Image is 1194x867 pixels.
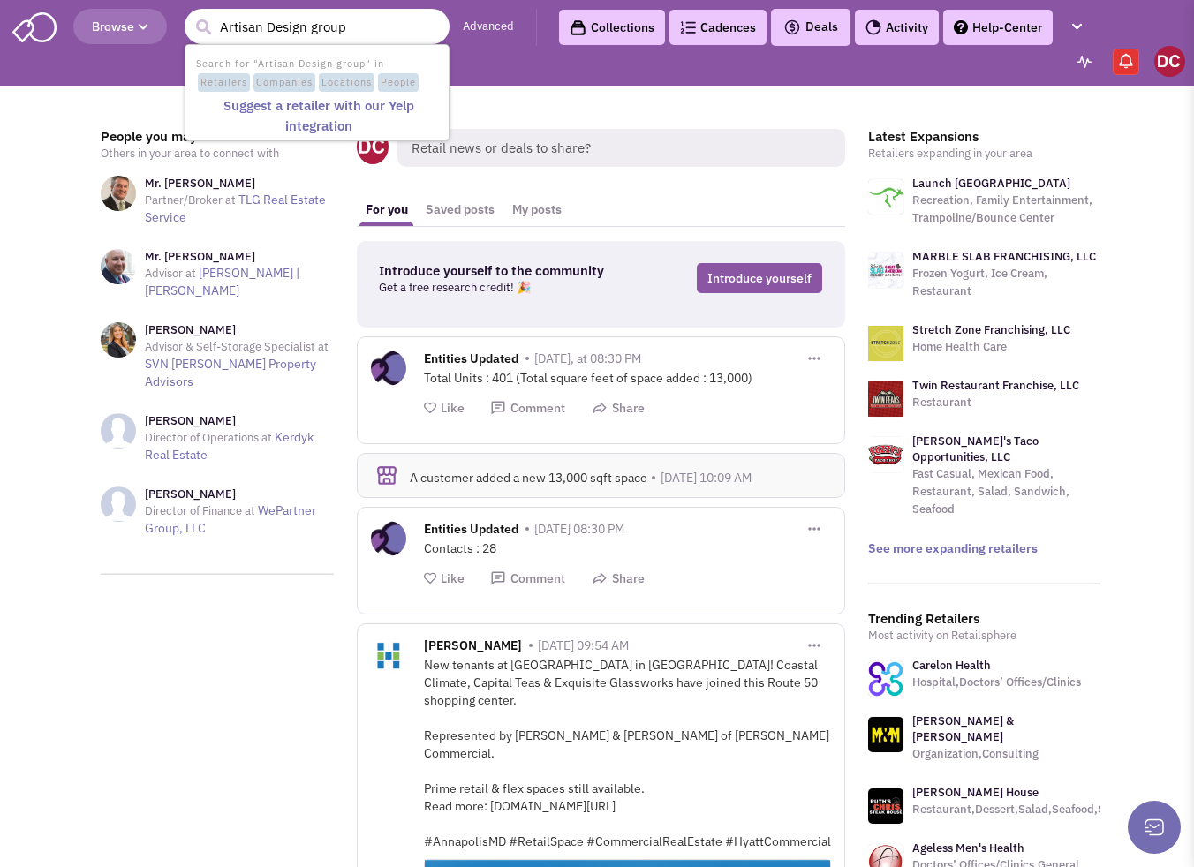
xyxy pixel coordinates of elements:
img: logo [868,437,903,472]
span: Advisor at [145,266,196,281]
img: NoImageAvailable1.jpg [101,486,136,522]
div: Total Units : 401 (Total square feet of space added : 13,000) [424,369,831,387]
input: Search [185,9,450,44]
a: Ageless Men's Health [912,841,1024,856]
p: Restaurant,Dessert,Salad,Seafood,Soup,Steakhouse [912,801,1190,818]
img: icon-collection-lavender-black.svg [570,19,586,36]
a: Saved posts [417,193,503,226]
h3: [PERSON_NAME] [145,322,334,338]
li: Search for "Artisan Design group" in [187,53,447,94]
button: Share [592,400,645,417]
a: Introduce yourself [697,263,822,293]
button: Comment [490,400,565,417]
h3: [PERSON_NAME] [145,413,334,429]
span: Companies [253,73,315,93]
button: Browse [73,9,167,44]
a: Collections [559,10,665,45]
img: SmartAdmin [12,9,57,42]
a: [PERSON_NAME]'s Taco Opportunities, LLC [912,433,1039,464]
a: Carelon Health [912,658,991,673]
button: Comment [490,570,565,587]
h3: Introduce yourself to the community [379,263,629,279]
a: See more expanding retailers [868,540,1038,556]
img: www.forthepeople.com [868,717,903,752]
span: [PERSON_NAME] [424,637,522,658]
h3: People you may know [101,129,334,145]
button: Share [592,570,645,587]
img: icon-deals.svg [783,17,801,38]
button: Deals [778,16,843,39]
p: Restaurant [912,394,1079,411]
a: WePartner Group, LLC [145,502,316,536]
h3: [PERSON_NAME] [145,486,334,502]
p: Others in your area to connect with [101,145,334,162]
span: Partner/Broker at [145,192,236,207]
img: logo [868,326,903,361]
a: Stretch Zone Franchising, LLC [912,322,1070,337]
span: Like [441,570,465,586]
span: Browse [92,19,148,34]
img: David Conn [1154,46,1185,77]
span: Director of Operations at [145,430,272,445]
b: Suggest a retailer with our Yelp integration [223,97,414,134]
span: [DATE], at 08:30 PM [534,351,641,366]
a: Advanced [463,19,514,35]
span: Locations [319,73,374,93]
h3: Mr. [PERSON_NAME] [145,249,334,265]
span: [DATE] 09:54 AM [538,637,629,653]
span: Director of Finance at [145,503,255,518]
p: Retailers expanding in your area [868,145,1101,162]
img: logo [868,179,903,215]
img: Activity.png [865,19,881,35]
img: Cadences_logo.png [680,21,696,34]
p: Recreation, Family Entertainment, Trampoline/Bounce Center [912,192,1101,227]
h3: Trending Retailers [868,611,1101,627]
span: [DATE] 10:09 AM [661,470,752,486]
a: Launch [GEOGRAPHIC_DATA] [912,176,1070,191]
a: [PERSON_NAME] | [PERSON_NAME] [145,265,299,298]
div: New tenants at [GEOGRAPHIC_DATA] in [GEOGRAPHIC_DATA]! Coastal Climate, Capital Teas & Exquisite ... [424,656,831,850]
p: Organization,Consulting [912,745,1101,763]
p: Home Health Care [912,338,1070,356]
button: Like [424,570,465,587]
span: Retailers [198,73,250,93]
span: Entities Updated [424,521,518,541]
a: Suggest a retailer with our Yelp integration [192,94,446,138]
span: Entities Updated [424,351,518,371]
span: People [378,73,419,93]
button: Like [424,400,465,417]
a: MARBLE SLAB FRANCHISING, LLC [912,249,1096,264]
img: NoImageAvailable1.jpg [101,413,136,449]
a: [PERSON_NAME] & [PERSON_NAME] [912,713,1014,744]
a: Cadences [669,10,767,45]
div: A customer added a new 13,000 sqft space [410,470,825,486]
span: Deals [783,19,838,34]
img: help.png [954,20,968,34]
a: My posts [503,193,571,226]
p: Fast Casual, Mexican Food, Restaurant, Salad, Sandwich, Seafood [912,465,1101,518]
div: Contacts : 28 [424,539,831,557]
a: For you [357,193,417,226]
a: Activity [855,10,939,45]
img: logo [868,253,903,288]
a: Twin Restaurant Franchise, LLC [912,378,1079,393]
p: Most activity on Retailsphere [868,627,1101,645]
span: Advisor & Self-Storage Specialist at [145,339,329,354]
p: Hospital,Doctors’ Offices/Clinics [912,674,1081,691]
h3: Mr. [PERSON_NAME] [145,176,334,192]
a: Help-Center [943,10,1053,45]
span: [DATE] 08:30 PM [534,521,624,537]
span: Like [441,400,465,416]
span: Retail news or deals to share? [397,129,845,167]
p: Get a free research credit! 🎉 [379,279,629,297]
p: Frozen Yogurt, Ice Cream, Restaurant [912,265,1101,300]
a: Kerdyk Real Estate [145,429,314,463]
a: TLG Real Estate Service [145,192,326,225]
img: logo [868,381,903,417]
h3: Latest Expansions [868,129,1101,145]
a: SVN [PERSON_NAME] Property Advisors [145,356,316,389]
a: [PERSON_NAME] House [912,785,1039,800]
